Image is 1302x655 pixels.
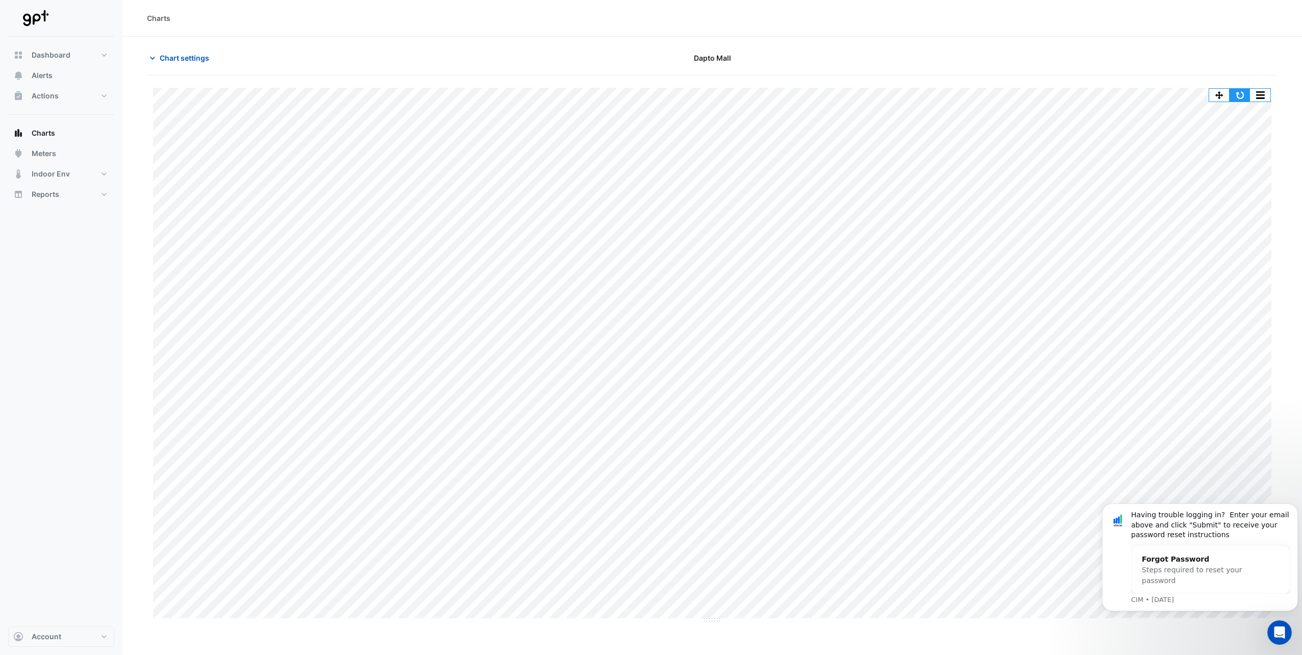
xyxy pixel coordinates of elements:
button: Charts [8,123,114,143]
button: Reports [8,184,114,205]
app-icon: Dashboard [13,50,23,60]
app-icon: Charts [13,128,23,138]
app-icon: Reports [13,189,23,199]
span: Account [32,632,61,642]
span: Reports [32,189,59,199]
div: Charts [147,13,170,23]
app-icon: Indoor Env [13,169,23,179]
button: Indoor Env [8,164,114,184]
iframe: Intercom live chat [1267,620,1292,645]
button: Alerts [8,65,114,86]
img: Company Logo [12,8,58,29]
span: Dapto Mall [694,53,731,63]
app-icon: Meters [13,148,23,159]
button: Reset [1230,89,1250,102]
app-icon: Alerts [13,70,23,81]
span: Indoor Env [32,169,70,179]
button: Meters [8,143,114,164]
button: Actions [8,86,114,106]
app-icon: Actions [13,91,23,101]
iframe: Intercom notifications message [1098,494,1302,617]
span: Dashboard [32,50,70,60]
button: Dashboard [8,45,114,65]
span: Charts [32,128,55,138]
span: Meters [32,148,56,159]
button: Account [8,626,114,647]
span: Actions [32,91,59,101]
button: Chart settings [147,49,216,67]
button: Pan [1209,89,1230,102]
button: More Options [1250,89,1270,102]
span: Alerts [32,70,53,81]
span: Chart settings [160,53,209,63]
